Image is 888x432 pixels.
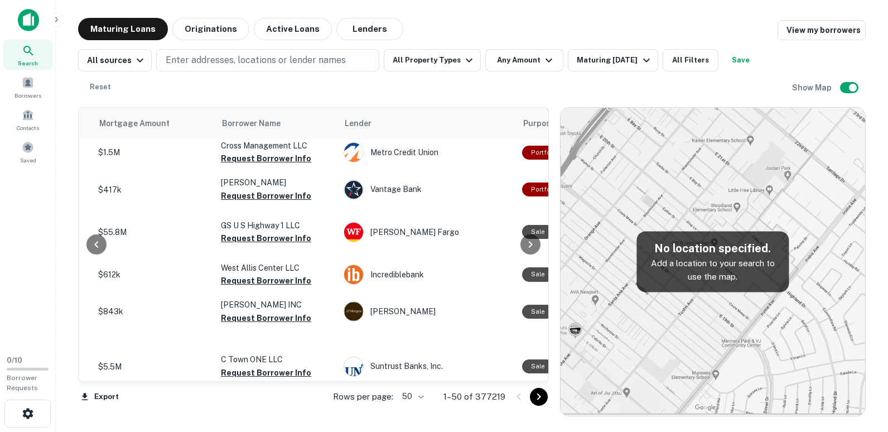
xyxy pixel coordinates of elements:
h6: Show Map [792,81,833,94]
img: capitalize-icon.png [18,9,39,31]
button: Request Borrower Info [221,366,311,380]
p: West Allis Center LLC [221,262,332,274]
button: Maturing [DATE] [568,49,658,71]
button: Active Loans [254,18,332,40]
p: $843k [98,305,210,318]
img: picture [344,302,363,321]
p: [PERSON_NAME] [221,176,332,189]
div: [PERSON_NAME] Fargo [344,222,511,242]
p: $1.5M [98,146,210,159]
p: C Town ONE LLC [221,353,332,366]
span: Borrower Name [222,117,281,130]
button: All Property Types [384,49,481,71]
button: Reset [83,76,118,98]
span: Borrower Requests [7,374,38,392]
span: Borrowers [15,91,41,100]
p: [PERSON_NAME] INC [221,299,332,311]
span: Contacts [17,123,39,132]
a: Borrowers [3,72,52,102]
p: 1–50 of 377219 [443,390,505,404]
button: Request Borrower Info [221,311,311,325]
button: Export [78,388,122,405]
img: picture [344,357,363,376]
th: Lender [338,108,517,139]
a: Search [3,40,52,70]
iframe: Chat Widget [832,343,888,396]
img: map-placeholder.webp [561,108,865,416]
div: Suntrust Banks, Inc. [344,357,511,377]
span: Mortgage Amount [99,117,184,130]
div: 50 [398,388,426,405]
a: Saved [3,137,52,167]
p: GS U S Highway 1 LLC [221,219,332,232]
a: View my borrowers [778,20,866,40]
p: $55.8M [98,226,210,238]
button: Lenders [336,18,403,40]
img: picture [344,143,363,162]
div: This is a portfolio loan with 2 properties [522,183,567,196]
div: Metro Credit Union [344,142,511,162]
div: Maturing [DATE] [577,54,653,67]
button: Maturing Loans [78,18,168,40]
img: picture [344,180,363,199]
button: All sources [78,49,152,71]
div: Incrediblebank [344,265,511,285]
span: Search [18,59,38,68]
div: This is a portfolio loan with 3 properties [522,146,567,160]
button: Originations [172,18,249,40]
p: Cross Management LLC [221,140,332,152]
div: Vantage Bank [344,180,511,200]
img: picture [344,265,363,284]
p: $417k [98,184,210,196]
button: Go to next page [530,388,548,406]
span: 0 / 10 [7,356,22,364]
a: Contacts [3,104,52,135]
button: All Filters [663,49,718,71]
span: Saved [20,156,36,165]
button: Save your search to get updates of matches that match your search criteria. [723,49,759,71]
th: Borrower Name [215,108,338,139]
button: Request Borrower Info [221,152,311,165]
p: Add a location to your search to use the map. [645,257,780,283]
p: $612k [98,268,210,281]
h5: No location specified. [645,240,780,257]
th: Mortgage Amount [93,108,215,139]
button: Request Borrower Info [221,232,311,245]
span: Lender [345,117,371,130]
button: Enter addresses, locations or lender names [156,49,379,71]
button: Request Borrower Info [221,274,311,287]
div: [PERSON_NAME] [344,301,511,321]
p: Rows per page: [333,390,393,404]
img: picture [344,223,363,242]
button: Any Amount [485,49,563,71]
button: Request Borrower Info [221,189,311,203]
p: $5.5M [98,361,210,373]
th: Purpose [517,108,634,139]
div: All sources [87,54,147,67]
p: Enter addresses, locations or lender names [166,54,346,67]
